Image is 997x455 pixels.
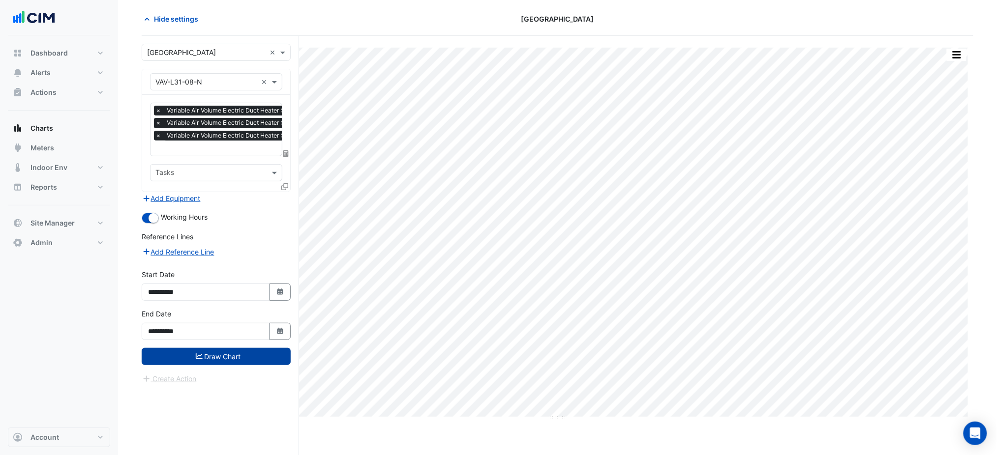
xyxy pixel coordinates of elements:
span: Variable Air Volume Electric Duct Heater Status - L31, 1 [164,118,323,128]
app-icon: Meters [13,143,23,153]
span: [GEOGRAPHIC_DATA] [521,14,594,24]
button: Add Equipment [142,193,201,204]
button: Hide settings [142,10,205,28]
app-icon: Reports [13,182,23,192]
app-icon: Charts [13,123,23,133]
app-icon: Indoor Env [13,163,23,172]
span: Charts [30,123,53,133]
span: Variable Air Volume Electric Duct Heater Status - L31, 2 [164,131,323,141]
label: Reference Lines [142,231,193,242]
button: Alerts [8,63,110,83]
span: Clone Favourites and Tasks from this Equipment to other Equipment [281,182,288,191]
span: × [154,106,163,115]
span: Clear [261,77,270,87]
span: Reports [30,182,57,192]
span: Account [30,432,59,442]
app-icon: Admin [13,238,23,248]
img: Company Logo [12,8,56,28]
span: Variable Air Volume Electric Duct Heater Status - L31, 3 [164,106,324,115]
span: × [154,131,163,141]
fa-icon: Select Date [276,288,285,296]
button: Add Reference Line [142,246,215,257]
button: Actions [8,83,110,102]
span: Indoor Env [30,163,67,172]
span: Admin [30,238,53,248]
span: Choose Function [282,149,291,158]
span: Alerts [30,68,51,78]
app-icon: Alerts [13,68,23,78]
button: Reports [8,177,110,197]
label: Start Date [142,269,175,280]
button: More Options [947,49,967,61]
span: Dashboard [30,48,68,58]
app-icon: Dashboard [13,48,23,58]
span: Site Manager [30,218,75,228]
button: Charts [8,118,110,138]
app-icon: Actions [13,87,23,97]
app-icon: Site Manager [13,218,23,228]
button: Indoor Env [8,158,110,177]
span: Working Hours [161,213,208,221]
div: Tasks [154,167,174,180]
span: Meters [30,143,54,153]
fa-icon: Select Date [276,327,285,336]
app-escalated-ticket-create-button: Please draw the charts first [142,374,197,382]
button: Meters [8,138,110,158]
button: Site Manager [8,213,110,233]
label: End Date [142,309,171,319]
button: Dashboard [8,43,110,63]
button: Account [8,427,110,447]
button: Admin [8,233,110,253]
span: Hide settings [154,14,198,24]
span: Actions [30,87,57,97]
span: × [154,118,163,128]
span: Clear [270,47,278,57]
button: Draw Chart [142,348,291,365]
div: Open Intercom Messenger [964,422,987,445]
